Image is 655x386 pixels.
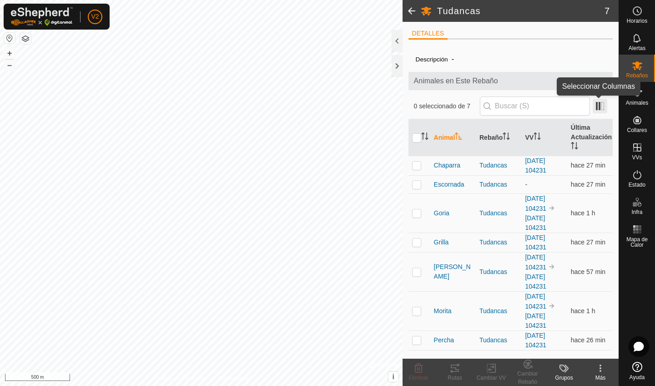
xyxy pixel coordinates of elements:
p-sorticon: Activar para ordenar [534,134,541,141]
div: Tudancas [479,180,518,189]
span: 17 ago 2025, 21:08 [571,162,605,169]
span: Morita [434,306,452,316]
div: Tudancas [479,161,518,170]
app-display-virtual-paddock-transition: - [525,181,527,188]
h2: Tudancas [437,5,605,16]
button: Restablecer Mapa [4,33,15,44]
div: Tudancas [479,335,518,345]
span: Grilla [434,238,449,247]
span: Estado [629,182,645,188]
button: i [388,372,398,382]
span: i [393,373,394,381]
a: [DATE] 104231 [525,157,546,174]
th: Rebaño [476,119,521,156]
span: Animales en Este Rebaño [414,76,608,86]
span: - [448,51,458,66]
div: Rutas [437,374,473,382]
p-sorticon: Activar para ordenar [421,134,428,141]
span: 17 ago 2025, 21:09 [571,336,605,344]
div: Cambiar Rebaño [509,370,546,386]
span: VVs [632,155,642,160]
li: DETALLES [408,29,448,40]
span: Rebaños [626,73,648,78]
span: Infra [631,209,642,215]
div: Tudancas [479,208,518,218]
button: – [4,60,15,71]
a: [DATE] 104231 [525,234,546,251]
span: Goria [434,208,449,218]
span: Horarios [627,18,647,24]
span: 17 ago 2025, 21:08 [571,239,605,246]
button: + [4,48,15,59]
p-sorticon: Activar para ordenar [455,134,462,141]
span: V2 [91,12,99,21]
div: Grupos [546,374,582,382]
p-sorticon: Activar para ordenar [503,134,510,141]
span: Ayuda [630,375,645,380]
div: Tudancas [479,306,518,316]
a: [DATE] 104231 [525,312,546,329]
a: [DATE] 104231 [525,195,546,212]
span: Eliminar [408,375,428,381]
label: Descripción [416,56,448,63]
span: Animales [626,100,648,106]
span: 17 ago 2025, 19:37 [571,307,595,315]
a: Contáctenos [217,374,248,382]
span: 17 ago 2025, 21:07 [571,181,605,188]
span: 17 ago 2025, 19:37 [571,209,595,217]
th: Animal [430,119,476,156]
a: [DATE] 104231 [525,293,546,310]
th: Última Actualización [567,119,613,156]
div: Más [582,374,619,382]
span: Escornada [434,180,464,189]
span: Alertas [629,46,645,51]
img: hasta [548,204,555,212]
a: [DATE] 104231 [525,332,546,349]
span: Mapa de Calor [621,237,653,248]
span: [PERSON_NAME] [434,262,472,281]
span: Collares [627,127,647,133]
span: 7 [605,4,610,18]
a: Ayuda [619,358,655,384]
img: hasta [548,302,555,310]
a: [DATE] 104231 [525,214,546,231]
input: Buscar (S) [480,96,590,116]
a: Política de Privacidad [154,374,207,382]
a: [DATE] 104231 [525,254,546,271]
div: Cambiar VV [473,374,509,382]
span: Chaparra [434,161,460,170]
span: 17 ago 2025, 20:37 [571,268,605,275]
a: [DATE] 104231 [525,273,546,290]
div: Tudancas [479,238,518,247]
img: Logo Gallagher [11,7,73,26]
div: Tudancas [479,267,518,277]
img: hasta [548,263,555,270]
span: 0 seleccionado de 7 [414,102,480,111]
span: Percha [434,335,454,345]
p-sorticon: Activar para ordenar [571,143,578,151]
th: VV [521,119,567,156]
button: Capas del Mapa [20,33,31,44]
